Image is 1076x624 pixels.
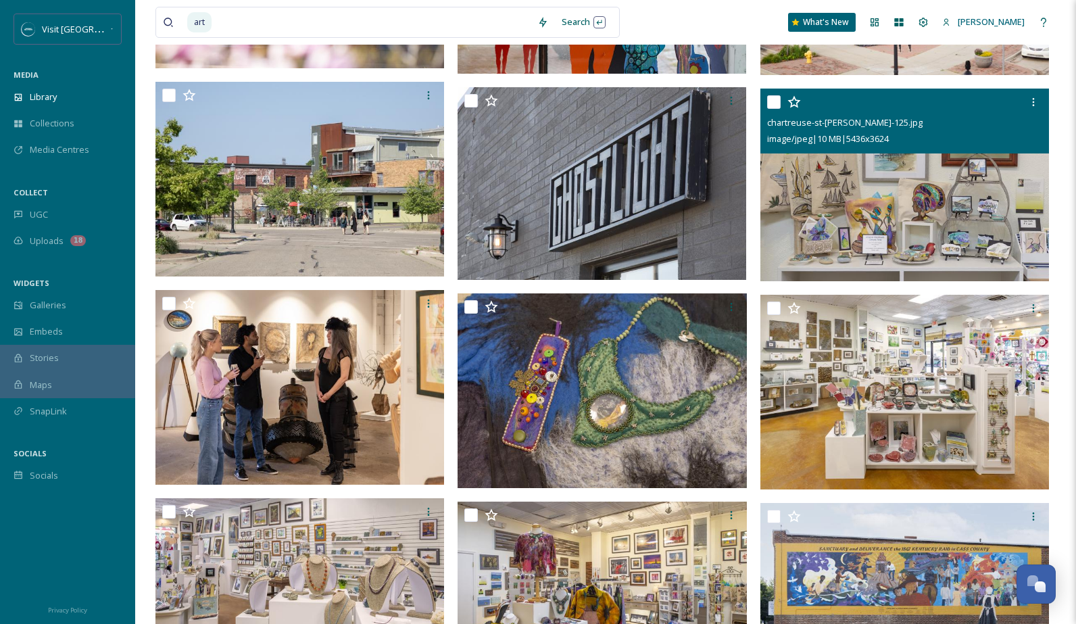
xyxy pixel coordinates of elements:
span: SOCIALS [14,448,47,458]
span: Uploads [30,235,64,247]
div: 18 [70,235,86,246]
img: SM%20Social%20Profile.png [22,22,35,36]
span: [PERSON_NAME] [958,16,1025,28]
span: art [187,12,212,32]
img: chartreuse-st-joseph-126.jpg [458,293,750,488]
span: COLLECT [14,187,48,197]
span: MEDIA [14,70,39,80]
span: Library [30,91,57,103]
a: What's New [788,13,856,32]
span: chartreuse-st-[PERSON_NAME]-125.jpg [767,116,923,128]
a: Privacy Policy [48,601,87,617]
a: [PERSON_NAME] [935,9,1031,35]
span: Socials [30,469,58,482]
span: Visit [GEOGRAPHIC_DATA][US_STATE] [42,22,193,35]
span: WIDGETS [14,278,49,288]
span: Media Centres [30,143,89,156]
span: UGC [30,208,48,221]
span: Maps [30,379,52,391]
span: Privacy Policy [48,606,87,615]
img: Benton-Harbor-Arts-District-GhostLight-Theatre986.jpg [458,87,746,280]
div: Search [555,9,612,35]
img: golden-muse-winery-356.jpg [155,290,447,485]
img: Benton-Harbor-Arts-District-9881.jpg [155,82,447,277]
img: chartreuse-st-joseph-125.jpg [760,89,1049,281]
span: image/jpeg | 10 MB | 5436 x 3624 [767,133,889,145]
span: Galleries [30,299,66,312]
span: SnapLink [30,405,67,418]
button: Open Chat [1017,565,1056,604]
span: Collections [30,117,74,130]
img: chartreuse-st-joseph-123.jpg [760,295,1052,489]
span: Stories [30,352,59,364]
span: Embeds [30,325,63,338]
